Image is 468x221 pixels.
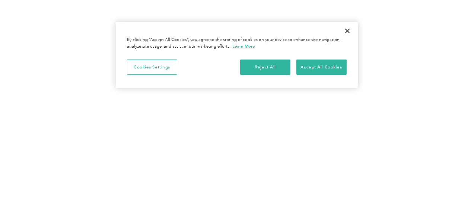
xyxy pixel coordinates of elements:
[127,37,347,50] div: By clicking “Accept All Cookies”, you agree to the storing of cookies on your device to enhance s...
[232,44,255,49] a: More information about your privacy, opens in a new tab
[127,60,177,75] button: Cookies Settings
[240,60,290,75] button: Reject All
[296,60,347,75] button: Accept All Cookies
[116,22,358,88] div: Privacy
[116,22,358,88] div: Cookie banner
[339,23,356,39] button: Close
